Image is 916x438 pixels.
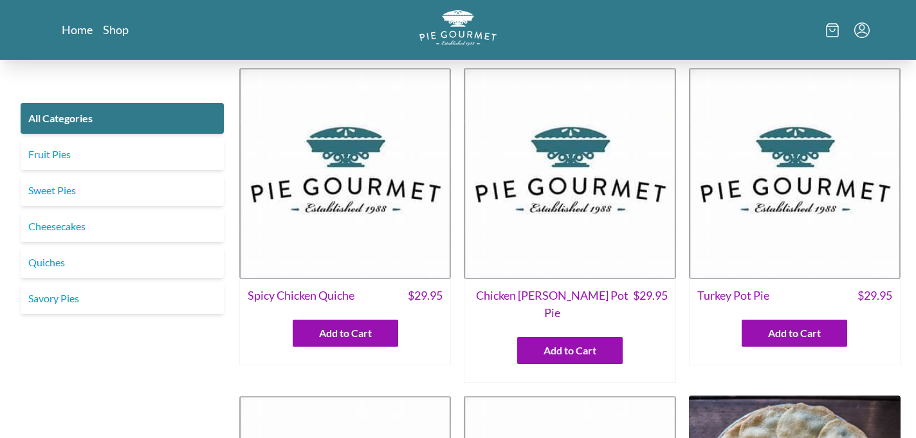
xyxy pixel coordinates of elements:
a: Cheesecakes [21,211,224,242]
button: Add to Cart [517,337,623,364]
span: Chicken [PERSON_NAME] Pot Pie [472,287,632,322]
span: $ 29.95 [408,287,443,304]
span: Spicy Chicken Quiche [248,287,354,304]
span: Add to Cart [544,343,596,358]
a: Sweet Pies [21,175,224,206]
img: Turkey Pot Pie [689,68,901,279]
span: Add to Cart [768,325,821,341]
span: Add to Cart [319,325,372,341]
button: Add to Cart [742,320,847,347]
img: logo [419,10,497,46]
a: Logo [419,10,497,50]
a: Shop [103,22,129,37]
img: Chicken Curry Pot Pie [464,68,675,279]
button: Add to Cart [293,320,398,347]
a: Quiches [21,247,224,278]
span: Turkey Pot Pie [697,287,769,304]
span: $ 29.95 [857,287,892,304]
a: Fruit Pies [21,139,224,170]
img: Spicy Chicken Quiche [239,68,451,279]
span: $ 29.95 [633,287,668,322]
a: All Categories [21,103,224,134]
a: Home [62,22,93,37]
a: Savory Pies [21,283,224,314]
button: Menu [854,23,870,38]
